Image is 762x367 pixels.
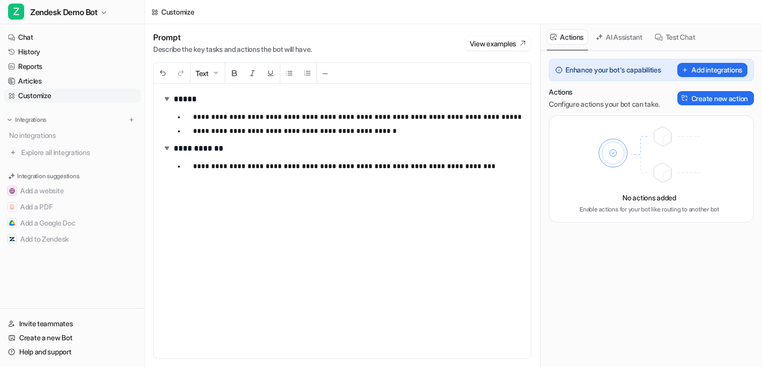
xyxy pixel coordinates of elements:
button: Bold [225,63,243,83]
img: Add a Google Doc [9,220,15,226]
a: History [4,45,141,59]
button: Ordered List [298,63,316,83]
button: AI Assistant [592,29,647,45]
p: Integrations [15,116,46,124]
img: expand menu [6,116,13,123]
img: Dropdown Down Arrow [212,69,220,77]
a: Articles [4,74,141,88]
button: Italic [243,63,262,83]
p: Enhance your bot's capabilities [565,65,661,75]
button: Add to ZendeskAdd to Zendesk [4,231,141,247]
img: Ordered List [303,69,311,77]
a: Explore all integrations [4,145,141,160]
p: Actions [549,87,660,97]
img: Undo [159,69,167,77]
img: Add to Zendesk [9,236,15,242]
img: explore all integrations [8,148,18,158]
div: Customize [161,7,194,17]
img: Redo [177,69,185,77]
a: Chat [4,30,141,44]
img: Add a PDF [9,204,15,210]
button: Add integrations [677,63,747,77]
button: Redo [172,63,190,83]
img: expand-arrow.svg [162,94,172,104]
p: Describe the key tasks and actions the bot will have. [153,44,312,54]
button: Add a websiteAdd a website [4,183,141,199]
button: View examples [465,36,531,50]
p: Configure actions your bot can take. [549,99,660,109]
button: Add a PDFAdd a PDF [4,199,141,215]
button: Create new action [677,91,754,105]
button: Actions [547,29,588,45]
img: Italic [248,69,257,77]
img: Bold [230,69,238,77]
button: Unordered List [280,63,298,83]
span: Z [8,4,24,20]
button: Underline [262,63,280,83]
img: Add a website [9,188,15,194]
span: Zendesk Demo Bot [30,5,98,19]
button: Test Chat [651,29,700,45]
button: Text [190,63,225,83]
button: Undo [154,63,172,83]
img: Underline [267,69,275,77]
a: Help and support [4,345,141,359]
button: ─ [317,63,333,83]
div: No integrations [6,127,141,143]
span: Explore all integrations [21,144,137,161]
p: Integration suggestions [17,172,79,181]
button: Integrations [4,115,49,125]
img: Unordered List [285,69,293,77]
a: Reports [4,59,141,74]
p: Enable actions for your bot like routing to another bot [580,205,719,214]
p: No actions added [622,192,676,203]
img: Create action [681,95,688,102]
a: Invite teammates [4,317,141,331]
img: menu_add.svg [128,116,135,123]
button: Add a Google DocAdd a Google Doc [4,215,141,231]
h1: Prompt [153,32,312,42]
a: Create a new Bot [4,331,141,345]
img: expand-arrow.svg [162,143,172,153]
a: Customize [4,89,141,103]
